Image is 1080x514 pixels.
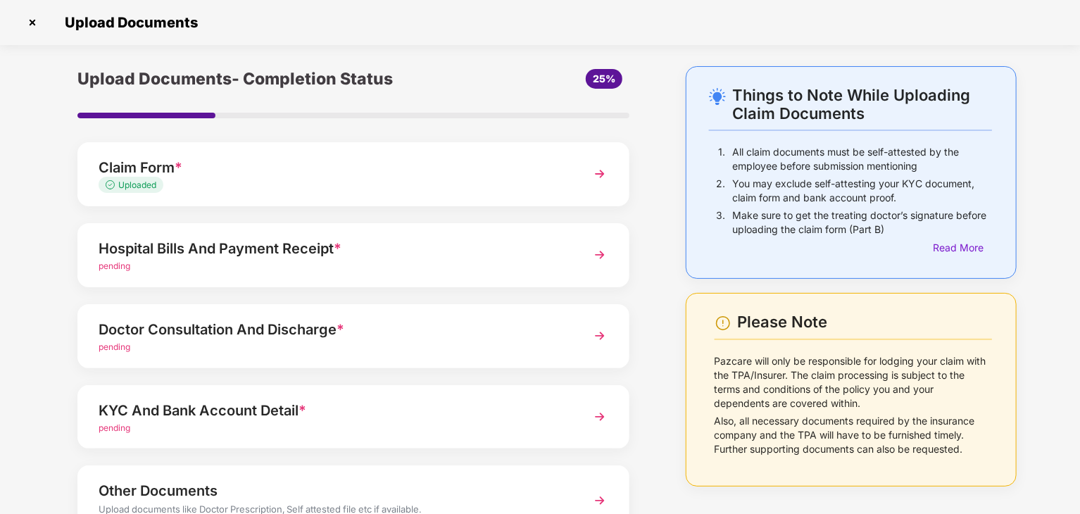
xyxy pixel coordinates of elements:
span: pending [99,261,130,271]
span: pending [99,341,130,352]
div: Claim Form [99,156,565,179]
div: Doctor Consultation And Discharge [99,318,565,341]
img: svg+xml;base64,PHN2ZyBpZD0iV2FybmluZ18tXzI0eDI0IiBkYXRhLW5hbWU9Ildhcm5pbmcgLSAyNHgyNCIgeG1sbnM9Im... [715,315,731,332]
p: You may exclude self-attesting your KYC document, claim form and bank account proof. [732,177,992,205]
img: svg+xml;base64,PHN2ZyBpZD0iQ3Jvc3MtMzJ4MzIiIHhtbG5zPSJodHRwOi8vd3d3LnczLm9yZy8yMDAwL3N2ZyIgd2lkdG... [21,11,44,34]
p: 1. [718,145,725,173]
p: Also, all necessary documents required by the insurance company and the TPA will have to be furni... [715,414,992,456]
img: svg+xml;base64,PHN2ZyBpZD0iTmV4dCIgeG1sbnM9Imh0dHA6Ly93d3cudzMub3JnLzIwMDAvc3ZnIiB3aWR0aD0iMzYiIG... [587,404,613,430]
p: Make sure to get the treating doctor’s signature before uploading the claim form (Part B) [732,208,992,237]
img: svg+xml;base64,PHN2ZyB4bWxucz0iaHR0cDovL3d3dy53My5vcmcvMjAwMC9zdmciIHdpZHRoPSIxMy4zMzMiIGhlaWdodD... [106,180,118,189]
img: svg+xml;base64,PHN2ZyBpZD0iTmV4dCIgeG1sbnM9Imh0dHA6Ly93d3cudzMub3JnLzIwMDAvc3ZnIiB3aWR0aD0iMzYiIG... [587,161,613,187]
img: svg+xml;base64,PHN2ZyB4bWxucz0iaHR0cDovL3d3dy53My5vcmcvMjAwMC9zdmciIHdpZHRoPSIyNC4wOTMiIGhlaWdodD... [709,88,726,105]
p: All claim documents must be self-attested by the employee before submission mentioning [732,145,992,173]
img: svg+xml;base64,PHN2ZyBpZD0iTmV4dCIgeG1sbnM9Imh0dHA6Ly93d3cudzMub3JnLzIwMDAvc3ZnIiB3aWR0aD0iMzYiIG... [587,242,613,268]
p: 2. [716,177,725,205]
div: Read More [933,240,992,256]
span: pending [99,422,130,433]
div: Upload Documents- Completion Status [77,66,445,92]
p: Pazcare will only be responsible for lodging your claim with the TPA/Insurer. The claim processin... [715,354,992,410]
p: 3. [716,208,725,237]
div: Please Note [738,313,992,332]
span: 25% [593,73,615,84]
img: svg+xml;base64,PHN2ZyBpZD0iTmV4dCIgeG1sbnM9Imh0dHA6Ly93d3cudzMub3JnLzIwMDAvc3ZnIiB3aWR0aD0iMzYiIG... [587,323,613,349]
div: KYC And Bank Account Detail [99,399,565,422]
span: Upload Documents [51,14,205,31]
img: svg+xml;base64,PHN2ZyBpZD0iTmV4dCIgeG1sbnM9Imh0dHA6Ly93d3cudzMub3JnLzIwMDAvc3ZnIiB3aWR0aD0iMzYiIG... [587,488,613,513]
div: Hospital Bills And Payment Receipt [99,237,565,260]
span: Uploaded [118,180,156,190]
div: Other Documents [99,479,565,502]
div: Things to Note While Uploading Claim Documents [732,86,992,123]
